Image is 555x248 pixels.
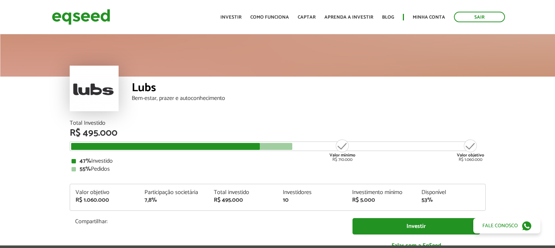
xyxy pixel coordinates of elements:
div: Valor objetivo [76,190,134,195]
a: Fale conosco [473,218,540,233]
strong: 55% [80,164,91,174]
a: Como funciona [250,15,289,20]
a: Blog [382,15,394,20]
div: Investido [72,158,484,164]
a: Aprenda a investir [324,15,373,20]
p: Compartilhar: [75,218,342,225]
div: Bem-estar, prazer e autoconhecimento [132,96,486,101]
a: Investir [220,15,242,20]
strong: Valor objetivo [457,152,484,159]
a: Captar [298,15,316,20]
div: 7,8% [144,197,203,203]
div: Disponível [421,190,480,195]
div: R$ 1.060.000 [457,139,484,162]
div: R$ 710.000 [329,139,356,162]
div: 10 [283,197,341,203]
strong: Valor mínimo [329,152,355,159]
a: Sair [454,12,505,22]
div: Lubs [132,82,486,96]
div: Participação societária [144,190,203,195]
div: Pedidos [72,166,484,172]
div: R$ 495.000 [70,128,486,138]
div: Investimento mínimo [352,190,411,195]
img: EqSeed [52,7,110,27]
div: R$ 5.000 [352,197,411,203]
div: R$ 1.060.000 [76,197,134,203]
a: Minha conta [413,15,445,20]
div: R$ 495.000 [214,197,272,203]
div: Total Investido [70,120,486,126]
div: Investidores [283,190,341,195]
div: Total investido [214,190,272,195]
strong: 47% [80,156,91,166]
a: Investir [352,218,480,235]
div: 53% [421,197,480,203]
